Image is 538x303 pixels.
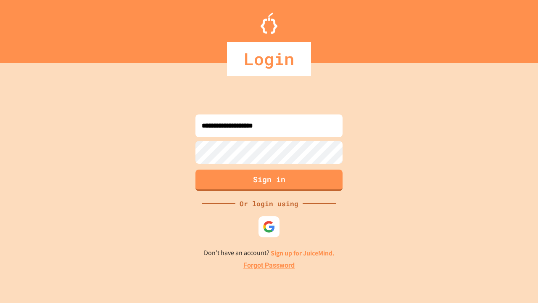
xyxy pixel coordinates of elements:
button: Sign in [195,170,343,191]
div: Or login using [235,199,303,209]
a: Forgot Password [243,260,295,271]
p: Don't have an account? [204,248,335,258]
div: Login [227,42,311,76]
img: google-icon.svg [263,221,275,233]
a: Sign up for JuiceMind. [271,249,335,258]
img: Logo.svg [261,13,277,34]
